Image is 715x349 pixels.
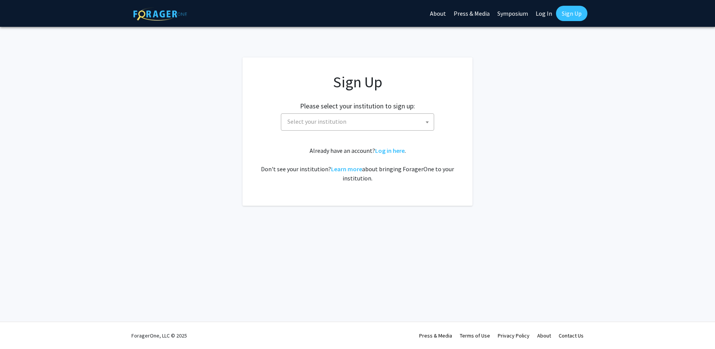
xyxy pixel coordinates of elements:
[258,146,457,183] div: Already have an account? . Don't see your institution? about bringing ForagerOne to your institut...
[300,102,415,110] h2: Please select your institution to sign up:
[131,322,187,349] div: ForagerOne, LLC © 2025
[498,332,530,339] a: Privacy Policy
[284,114,434,129] span: Select your institution
[460,332,490,339] a: Terms of Use
[419,332,452,339] a: Press & Media
[133,7,187,21] img: ForagerOne Logo
[556,6,587,21] a: Sign Up
[331,165,362,173] a: Learn more about bringing ForagerOne to your institution
[287,118,346,125] span: Select your institution
[375,147,405,154] a: Log in here
[537,332,551,339] a: About
[281,113,434,131] span: Select your institution
[559,332,584,339] a: Contact Us
[258,73,457,91] h1: Sign Up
